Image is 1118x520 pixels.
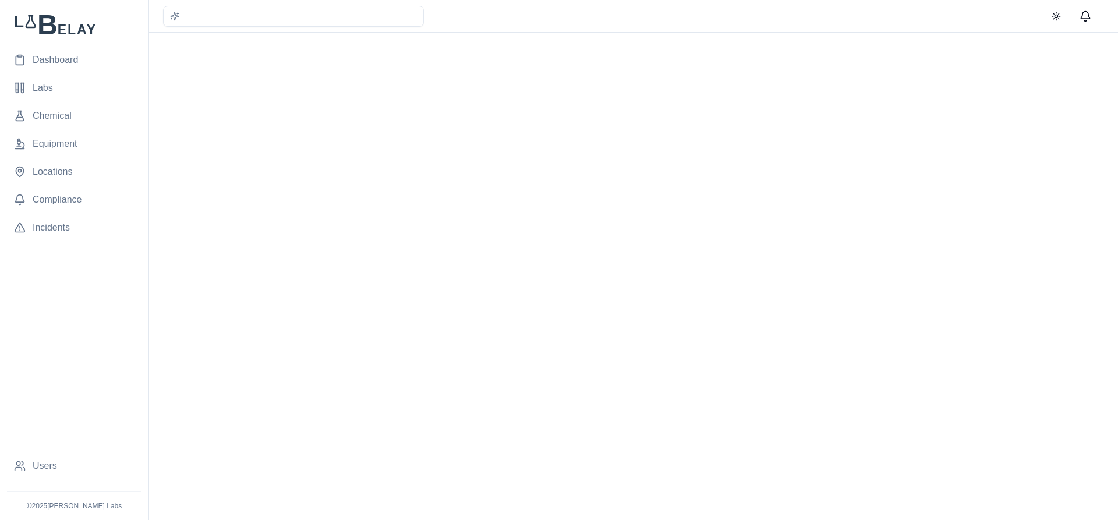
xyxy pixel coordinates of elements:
[33,137,77,151] span: Equipment
[7,14,141,34] img: Lab Belay Logo
[7,132,141,155] a: Equipment
[7,104,141,128] a: Chemical
[1074,5,1097,28] button: Messages
[33,221,70,235] span: Incidents
[7,216,141,239] a: Incidents
[7,188,141,211] a: Compliance
[33,165,73,179] span: Locations
[1046,6,1067,27] button: Toggle theme
[33,53,78,67] span: Dashboard
[33,109,72,123] span: Chemical
[33,193,82,207] span: Compliance
[7,454,141,477] a: Users
[7,48,141,72] a: Dashboard
[33,81,53,95] span: Labs
[7,160,141,183] a: Locations
[7,501,141,511] p: © 2025 [PERSON_NAME] Labs
[7,76,141,100] a: Labs
[33,459,57,473] span: Users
